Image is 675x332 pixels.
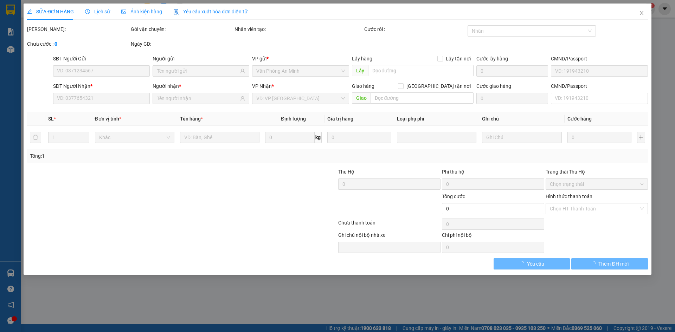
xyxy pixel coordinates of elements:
[30,132,41,143] button: delete
[121,9,162,14] span: Ảnh kiện hàng
[639,10,644,16] span: close
[85,9,110,14] span: Lịch sử
[368,65,474,76] input: Dọc đường
[173,9,247,14] span: Yêu cầu xuất hóa đơn điện tử
[371,92,474,104] input: Dọc đường
[394,112,479,126] th: Loại phụ phí
[352,56,372,61] span: Lấy hàng
[131,25,233,33] div: Gói vận chuyển:
[482,132,562,143] input: Ghi Chú
[572,258,648,269] button: Thêm ĐH mới
[173,9,179,15] img: icon
[327,116,353,122] span: Giá trị hàng
[476,93,548,104] input: Cước giao hàng
[352,92,371,104] span: Giao
[180,132,259,143] input: VD: Bàn, Ghế
[494,258,570,269] button: Yêu cầu
[337,219,441,231] div: Chưa thanh toán
[599,260,629,268] span: Thêm ĐH mới
[27,9,32,14] span: edit
[442,168,544,178] div: Phí thu hộ
[442,231,544,242] div: Chi phí nội bộ
[53,55,150,63] div: SĐT Người Gửi
[281,116,306,122] span: Định lượng
[327,132,391,143] input: 0
[551,82,648,90] div: CMND/Passport
[352,65,368,76] span: Lấy
[180,116,203,122] span: Tên hàng
[364,25,467,33] div: Cước rồi :
[27,25,129,33] div: [PERSON_NAME]:
[153,82,249,90] div: Người nhận
[157,95,239,102] input: Tên người nhận
[131,40,233,48] div: Ngày GD:
[480,112,565,126] th: Ghi chú
[95,116,121,122] span: Đơn vị tính
[121,9,126,14] span: picture
[476,56,508,61] label: Cước lấy hàng
[27,40,129,48] div: Chưa cước :
[637,132,645,143] button: plus
[567,132,631,143] input: 0
[338,231,441,242] div: Ghi chú nội bộ nhà xe
[49,116,54,122] span: SL
[240,96,245,101] span: user
[551,55,648,63] div: CMND/Passport
[591,261,599,266] span: loading
[257,66,345,76] span: Văn Phòng An Minh
[153,55,249,63] div: Người gửi
[352,83,374,89] span: Giao hàng
[546,194,592,199] label: Hình thức thanh toán
[338,169,354,175] span: Thu Hộ
[234,25,363,33] div: Nhân viên tạo:
[520,261,527,266] span: loading
[550,179,644,189] span: Chọn trạng thái
[252,83,272,89] span: VP Nhận
[527,260,545,268] span: Yêu cầu
[442,194,465,199] span: Tổng cước
[632,4,651,23] button: Close
[443,55,474,63] span: Lấy tận nơi
[53,82,150,90] div: SĐT Người Nhận
[30,152,261,160] div: Tổng: 1
[546,168,648,176] div: Trạng thái Thu Hộ
[315,132,322,143] span: kg
[476,83,511,89] label: Cước giao hàng
[27,9,74,14] span: SỬA ĐƠN HÀNG
[99,132,170,143] span: Khác
[85,9,90,14] span: clock-circle
[551,65,648,77] input: VD: 191943210
[54,41,57,47] b: 0
[404,82,474,90] span: [GEOGRAPHIC_DATA] tận nơi
[157,67,239,75] input: Tên người gửi
[567,116,592,122] span: Cước hàng
[240,69,245,73] span: user
[252,55,349,63] div: VP gửi
[476,65,548,77] input: Cước lấy hàng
